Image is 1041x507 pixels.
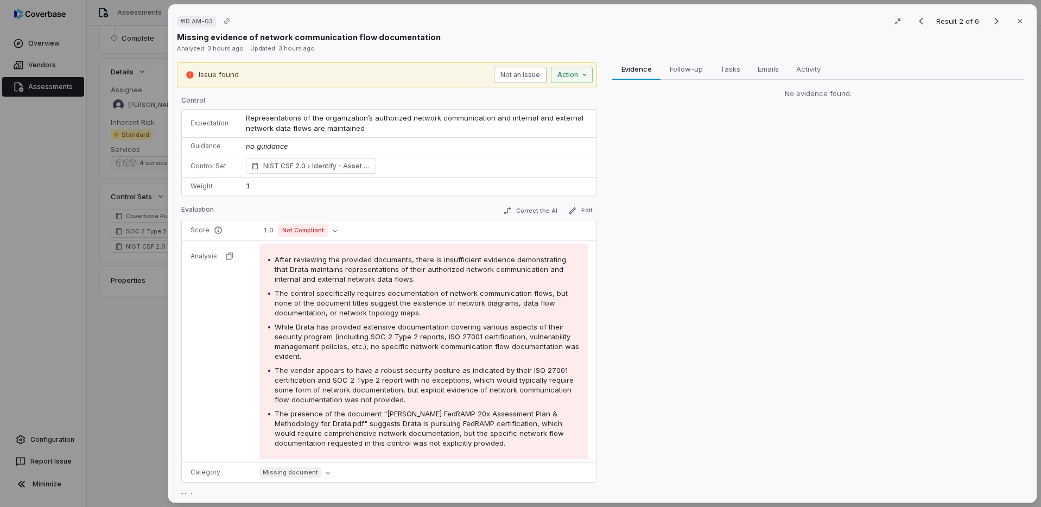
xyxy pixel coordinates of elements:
button: Action [551,67,593,83]
p: Missing evidence of network communication flow documentation [177,31,441,43]
button: Correct the AI [499,204,562,217]
p: Notes [181,491,597,504]
p: Result 2 of 6 [936,15,981,27]
p: Score [191,226,242,235]
span: Not Compliant [278,224,328,237]
p: Control Set [191,162,228,170]
button: Not an issue [494,67,547,83]
span: Representations of the organization’s authorized network communication and internal and external ... [246,113,586,133]
span: no guidance [246,142,288,150]
button: Copy link [217,11,237,31]
span: Activity [792,62,825,76]
p: Evaluation [181,205,214,218]
span: The presence of the document "[PERSON_NAME] FedRAMP 20x Assessment Plan & Methodology for Drata.p... [275,409,564,447]
button: Edit [564,204,597,217]
span: Tasks [716,62,745,76]
span: While Drata has provided extensive documentation covering various aspects of their security progr... [275,322,579,360]
p: Control [181,96,597,109]
p: Expectation [191,119,228,128]
span: 1 [246,181,250,190]
p: Category [191,468,242,477]
span: Updated: 3 hours ago [250,45,315,52]
div: No evidence found. [612,88,1024,99]
span: The control specifically requires documentation of network communication flows, but none of the d... [275,289,568,317]
p: Analysis [191,252,217,261]
button: 1.0Not Compliant [259,224,342,237]
button: Previous result [910,15,932,28]
p: Issue found [199,69,239,80]
p: Guidance [191,142,228,150]
span: Missing document [259,467,321,478]
span: After reviewing the provided documents, there is insufficient evidence demonstrating that Drata m... [275,255,566,283]
span: The vendor appears to have a robust security posture as indicated by their ISO 27001 certificatio... [275,366,574,404]
button: Next result [986,15,1007,28]
span: Follow-up [665,62,707,76]
span: # ID.AM-03 [180,17,213,26]
span: Analyzed: 3 hours ago [177,45,244,52]
p: Weight [191,182,228,191]
span: NIST CSF 2.0 Identify - Asset Management [263,161,371,172]
span: Evidence [617,62,656,76]
span: Emails [753,62,783,76]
